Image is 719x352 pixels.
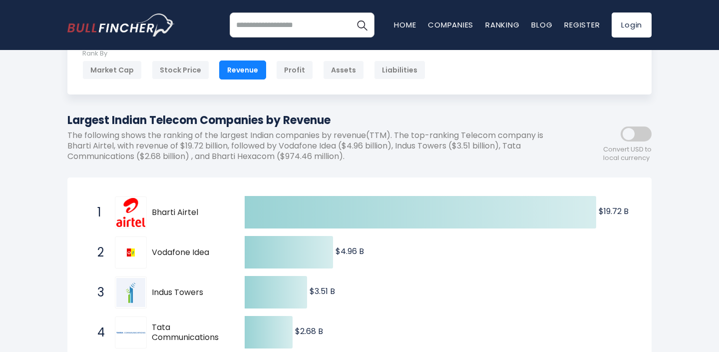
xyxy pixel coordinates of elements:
div: Profit [276,60,313,79]
text: $4.96 B [336,245,364,257]
a: Register [564,19,600,30]
img: Indus Towers [116,278,145,307]
a: Home [394,19,416,30]
span: Bharti Airtel [152,207,227,218]
button: Search [350,12,374,37]
div: Revenue [219,60,266,79]
img: Bharti Airtel [116,198,145,227]
span: Tata Communications [152,322,227,343]
text: $3.51 B [310,285,335,297]
a: Companies [428,19,473,30]
span: Convert USD to local currency [603,145,652,162]
img: Vodafone Idea [127,248,135,256]
span: 2 [92,244,102,261]
text: $19.72 B [599,205,629,217]
img: Tata Communications [116,332,145,333]
span: 1 [92,204,102,221]
p: The following shows the ranking of the largest Indian companies by revenue(TTM). The top-ranking ... [67,130,562,161]
text: $2.68 B [295,325,323,337]
div: Liabilities [374,60,425,79]
span: Vodafone Idea [152,247,227,258]
a: Blog [531,19,552,30]
a: Ranking [485,19,519,30]
div: Market Cap [82,60,142,79]
div: Assets [323,60,364,79]
h1: Largest Indian Telecom Companies by Revenue [67,112,562,128]
img: bullfincher logo [67,13,175,36]
p: Rank By [82,49,425,58]
span: 3 [92,284,102,301]
span: 4 [92,324,102,341]
a: Login [612,12,652,37]
a: Go to homepage [67,13,175,36]
div: Stock Price [152,60,209,79]
span: Indus Towers [152,287,227,298]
